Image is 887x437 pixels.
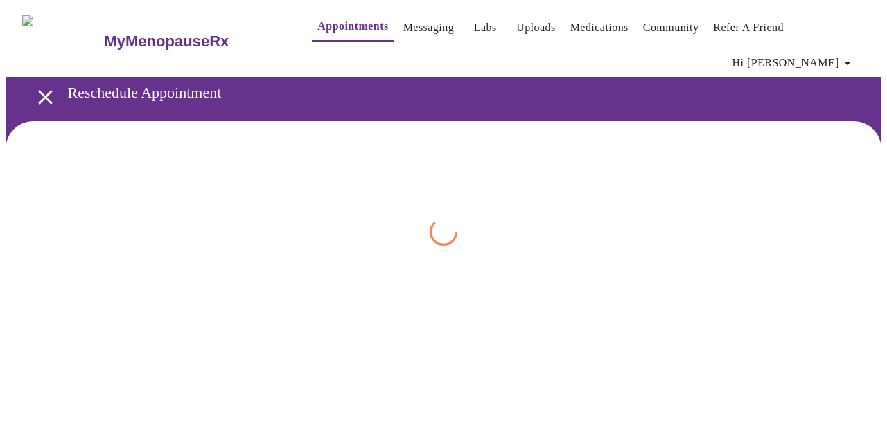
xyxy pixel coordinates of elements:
button: Community [638,14,705,42]
button: Uploads [511,14,561,42]
button: Messaging [398,14,459,42]
a: Medications [570,18,629,37]
a: Refer a Friend [713,18,784,37]
button: Hi [PERSON_NAME] [727,49,861,77]
button: Refer a Friend [708,14,789,42]
a: MyMenopauseRx [103,17,284,66]
span: Hi [PERSON_NAME] [732,53,856,73]
a: Uploads [516,18,556,37]
a: Appointments [317,17,388,36]
img: MyMenopauseRx Logo [22,15,103,67]
button: Medications [565,14,634,42]
a: Messaging [403,18,454,37]
button: Appointments [312,12,394,42]
h3: MyMenopauseRx [105,33,229,51]
button: Labs [463,14,507,42]
button: open drawer [25,77,66,118]
a: Community [643,18,699,37]
h3: Reschedule Appointment [68,84,810,102]
a: Labs [474,18,497,37]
